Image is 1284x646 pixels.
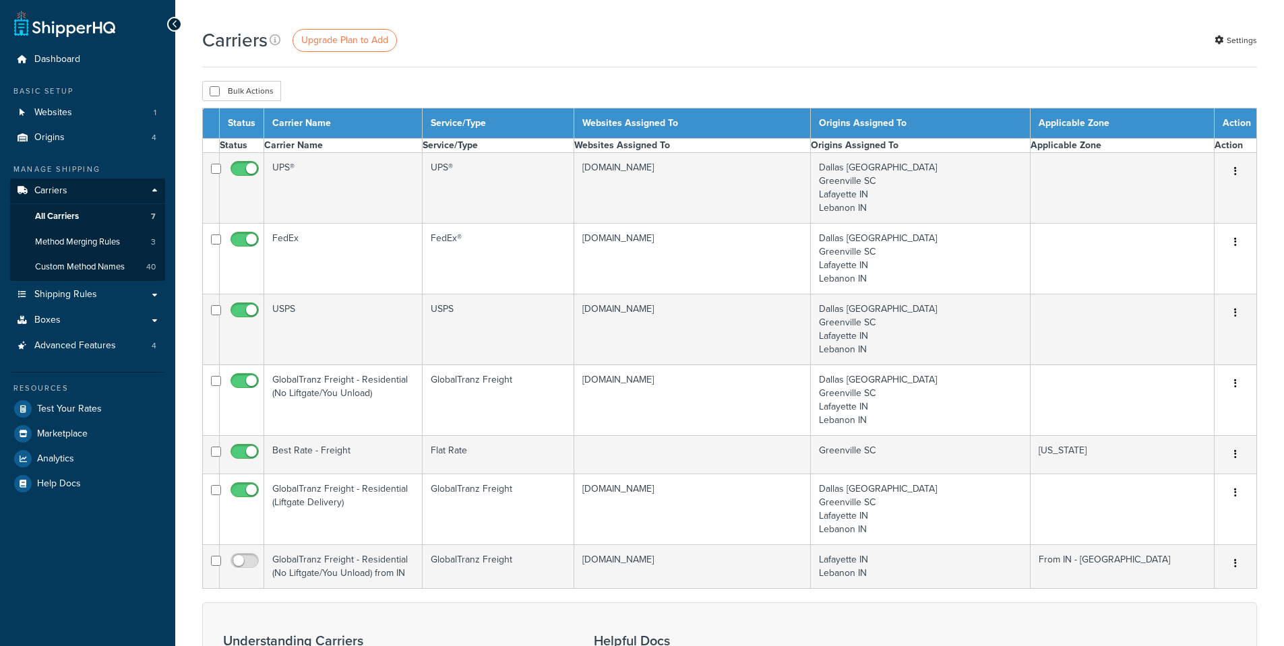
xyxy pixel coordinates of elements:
[34,107,72,119] span: Websites
[1030,108,1214,139] th: Applicable Zone
[220,108,264,139] th: Status
[423,139,574,153] th: Service/Type
[10,100,165,125] a: Websites 1
[10,179,165,281] li: Carriers
[10,333,165,358] a: Advanced Features 4
[10,282,165,307] a: Shipping Rules
[35,261,125,273] span: Custom Method Names
[574,545,811,589] td: [DOMAIN_NAME]
[10,447,165,471] a: Analytics
[37,428,88,440] span: Marketplace
[423,224,574,294] td: FedEx®
[1030,139,1214,153] th: Applicable Zone
[10,47,165,72] a: Dashboard
[264,294,423,365] td: USPS
[151,236,156,248] span: 3
[10,397,165,421] a: Test Your Rates
[202,27,268,53] h1: Carriers
[264,153,423,224] td: UPS®
[264,474,423,545] td: GlobalTranz Freight - Residential (Liftgate Delivery)
[811,545,1031,589] td: Lafayette IN Lebanon IN
[293,29,397,52] a: Upgrade Plan to Add
[811,474,1031,545] td: Dallas [GEOGRAPHIC_DATA] Greenville SC Lafayette IN Lebanon IN
[10,164,165,175] div: Manage Shipping
[264,224,423,294] td: FedEx
[1215,139,1257,153] th: Action
[35,211,79,222] span: All Carriers
[1215,31,1257,50] a: Settings
[35,236,120,248] span: Method Merging Rules
[10,86,165,97] div: Basic Setup
[37,453,74,465] span: Analytics
[10,255,165,280] li: Custom Method Names
[10,255,165,280] a: Custom Method Names 40
[811,365,1031,436] td: Dallas [GEOGRAPHIC_DATA] Greenville SC Lafayette IN Lebanon IN
[423,474,574,545] td: GlobalTranz Freight
[423,294,574,365] td: USPS
[264,365,423,436] td: GlobalTranz Freight - Residential (No Liftgate/You Unload)
[202,81,281,101] button: Bulk Actions
[10,204,165,229] li: All Carriers
[10,125,165,150] li: Origins
[264,139,423,153] th: Carrier Name
[811,224,1031,294] td: Dallas [GEOGRAPHIC_DATA] Greenville SC Lafayette IN Lebanon IN
[10,472,165,496] a: Help Docs
[811,139,1031,153] th: Origins Assigned To
[1215,108,1257,139] th: Action
[574,365,811,436] td: [DOMAIN_NAME]
[10,179,165,203] a: Carriers
[574,294,811,365] td: [DOMAIN_NAME]
[154,107,156,119] span: 1
[34,132,65,143] span: Origins
[811,294,1031,365] td: Dallas [GEOGRAPHIC_DATA] Greenville SC Lafayette IN Lebanon IN
[146,261,156,273] span: 40
[10,230,165,255] li: Method Merging Rules
[811,153,1031,224] td: Dallas [GEOGRAPHIC_DATA] Greenville SC Lafayette IN Lebanon IN
[34,315,61,326] span: Boxes
[1030,436,1214,474] td: [US_STATE]
[264,436,423,474] td: Best Rate - Freight
[151,211,156,222] span: 7
[811,436,1031,474] td: Greenville SC
[574,139,811,153] th: Websites Assigned To
[301,33,388,47] span: Upgrade Plan to Add
[10,383,165,394] div: Resources
[574,474,811,545] td: [DOMAIN_NAME]
[37,478,81,490] span: Help Docs
[264,545,423,589] td: GlobalTranz Freight - Residential (No Liftgate/You Unload) from IN
[14,10,115,37] a: ShipperHQ Home
[811,108,1031,139] th: Origins Assigned To
[574,108,811,139] th: Websites Assigned To
[1030,545,1214,589] td: From IN - [GEOGRAPHIC_DATA]
[34,54,80,65] span: Dashboard
[37,403,102,415] span: Test Your Rates
[10,204,165,229] a: All Carriers 7
[10,125,165,150] a: Origins 4
[34,289,97,300] span: Shipping Rules
[220,139,264,153] th: Status
[264,108,423,139] th: Carrier Name
[423,545,574,589] td: GlobalTranz Freight
[423,108,574,139] th: Service/Type
[34,340,116,352] span: Advanced Features
[574,224,811,294] td: [DOMAIN_NAME]
[10,422,165,446] a: Marketplace
[10,308,165,333] a: Boxes
[152,132,156,143] span: 4
[10,333,165,358] li: Advanced Features
[423,436,574,474] td: Flat Rate
[34,185,67,197] span: Carriers
[152,340,156,352] span: 4
[423,365,574,436] td: GlobalTranz Freight
[574,153,811,224] td: [DOMAIN_NAME]
[423,153,574,224] td: UPS®
[10,230,165,255] a: Method Merging Rules 3
[10,100,165,125] li: Websites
